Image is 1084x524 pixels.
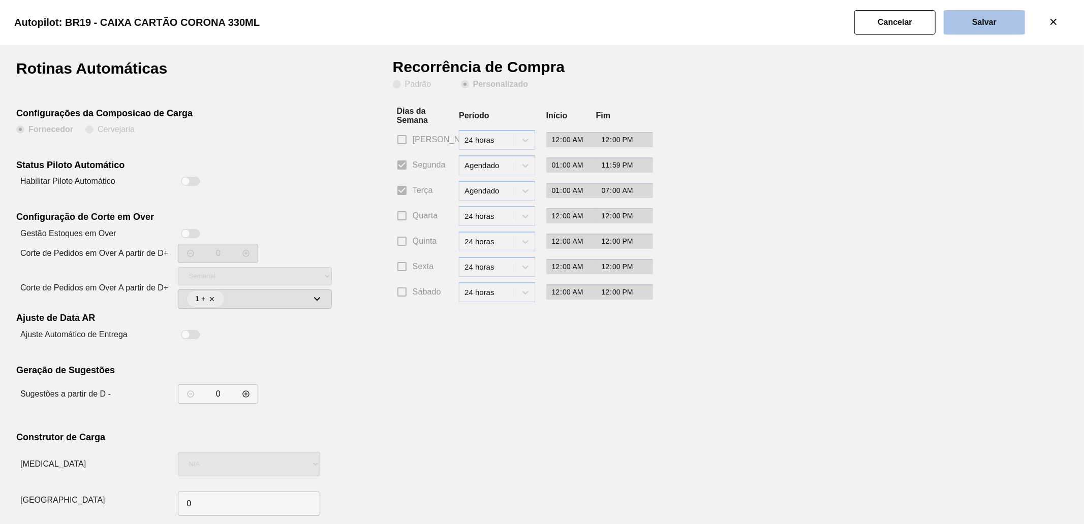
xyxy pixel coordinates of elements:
[20,283,168,292] label: Corte de Pedidos em Over A partir de D+
[16,125,73,136] clb-radio-button: Fornecedor
[413,184,433,196] span: Terça
[85,125,135,136] clb-radio-button: Cervejaria
[413,134,481,146] span: [PERSON_NAME]
[20,229,116,238] label: Gestão Estoques em Over
[596,111,610,120] label: Fim
[393,80,449,90] clb-radio-button: Padrão
[461,80,528,90] clb-radio-button: Personalizado
[459,111,489,120] label: Período
[16,108,332,121] div: Configurações da Composicao de Carga
[16,61,197,84] h1: Rotinas Automáticas
[20,389,111,398] label: Sugestões a partir de D -
[20,496,105,504] label: [GEOGRAPHIC_DATA]
[413,235,437,247] span: Quinta
[413,260,434,273] span: Sexta
[20,249,168,257] label: Corte de Pedidos em Over A partir de D+
[16,365,332,378] div: Geração de Sugestões
[16,160,332,173] div: Status Piloto Automático
[20,330,128,339] label: Ajuste Automático de Entrega
[546,111,568,120] label: Início
[393,61,573,80] h1: Recorrência de Compra
[20,460,86,468] label: [MEDICAL_DATA]
[16,313,332,326] div: Ajuste de Data AR
[413,159,446,171] span: Segunda
[16,212,332,225] div: Configuração de Corte em Over
[16,432,332,445] div: Construtor de Carga
[20,177,115,185] label: Habilitar Piloto Automático
[397,107,428,124] label: Dias da Semana
[413,286,441,298] span: Sábado
[413,210,438,222] span: Quarta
